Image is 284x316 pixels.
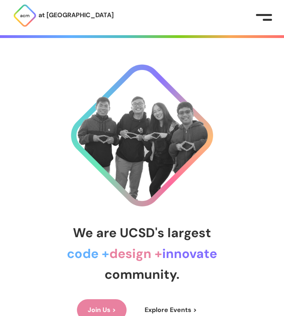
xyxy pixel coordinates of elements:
[71,64,213,206] img: Cool Logo
[13,4,114,28] a: at [GEOGRAPHIC_DATA]
[38,10,114,20] p: at [GEOGRAPHIC_DATA]
[105,266,179,283] span: community.
[67,245,109,262] span: code +
[13,4,37,28] img: ACM Logo
[162,245,217,262] span: innovate
[73,224,211,241] span: We are UCSD's largest
[109,245,162,262] span: design +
